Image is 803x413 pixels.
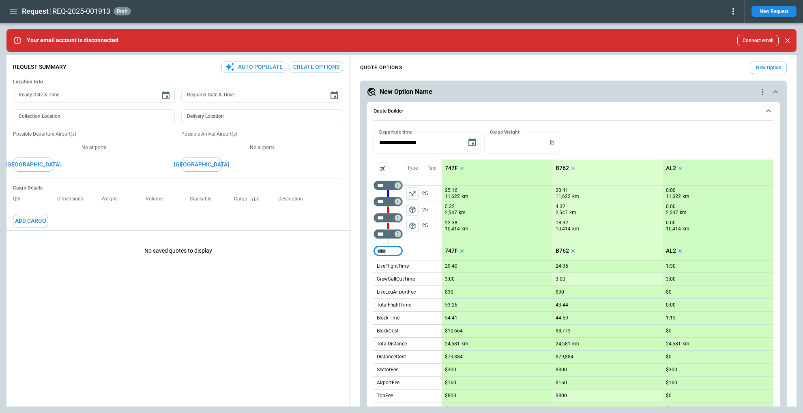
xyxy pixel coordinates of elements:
[666,367,677,373] p: $300
[445,165,458,172] p: 747F
[556,187,568,194] p: 20:41
[377,162,389,175] span: Aircraft selection
[666,406,674,412] p: $29
[556,367,567,373] p: $300
[146,196,169,202] p: Volume
[556,165,569,172] p: B762
[408,206,417,214] span: package_2
[326,87,342,104] button: Choose date
[666,165,676,172] p: AL2
[737,35,779,46] button: Connect email
[556,393,567,399] p: $800
[427,165,436,172] p: Taxi
[377,276,415,283] p: CrewCallOutTime
[374,246,403,256] div: Too short
[556,406,571,412] p: $5,622
[572,341,579,347] p: km
[572,226,579,232] p: km
[556,341,571,347] p: 24,581
[406,220,419,232] button: left aligned
[445,193,460,200] p: 11,622
[550,139,554,146] p: lb
[556,226,571,232] p: 10,414
[556,315,568,321] p: 44:59
[408,222,417,230] span: package_2
[377,315,399,321] p: BlockTime
[445,263,457,269] p: 29:40
[374,109,403,114] h6: Quote Builder
[572,193,579,200] p: km
[680,209,687,216] p: km
[666,393,672,399] p: $0
[422,202,442,218] p: 25
[377,289,416,296] p: LiveLegAirportFee
[666,193,681,200] p: 11,622
[406,220,419,232] span: Type of sector
[666,341,681,347] p: 24,581
[556,247,569,254] p: B762
[181,131,343,138] p: Possible Arrival Airport(s)
[445,354,463,360] p: $79,884
[374,197,403,206] div: Too short
[377,379,399,386] p: AirportFee
[290,62,343,72] button: Create Options
[445,276,455,282] p: 3:00
[445,341,460,347] p: 24,581
[445,226,460,232] p: 10,414
[445,315,457,321] p: 54:41
[380,87,432,96] h5: New Option Name
[406,204,419,216] span: Type of sector
[445,220,457,226] p: 22:38
[377,341,407,347] p: TotalDistance
[13,131,175,138] p: Possible Departure Airport(s)
[445,328,463,334] p: $10,664
[181,144,343,151] p: No airports
[445,187,457,194] p: 25:16
[278,196,309,202] p: Description
[57,196,90,202] p: Dimensions
[556,380,567,386] p: $160
[490,128,520,135] label: Cargo Weight
[666,276,676,282] p: 3:00
[374,213,403,223] div: Too short
[683,226,689,232] p: km
[445,289,453,295] p: $30
[666,380,677,386] p: $160
[462,226,468,232] p: km
[13,64,67,70] p: Request Summary
[666,209,678,216] p: 2,547
[462,193,468,200] p: km
[556,328,571,334] p: $8,773
[556,354,573,360] p: $79,884
[52,6,110,16] h2: REQ-2025-001913
[379,128,412,135] label: Departure time
[666,226,681,232] p: 10,414
[406,204,419,216] button: left aligned
[683,193,689,200] p: km
[556,193,571,200] p: 11,622
[445,367,456,373] p: $300
[377,263,409,270] p: LiveFlightTime
[27,37,118,44] p: Your email account is disconnected
[181,158,222,172] button: [GEOGRAPHIC_DATA]
[666,302,676,308] p: 0:00
[377,405,389,412] p: Taxes
[422,186,442,202] p: 25
[374,229,403,239] div: Too short
[445,204,455,210] p: 5:32
[445,393,456,399] p: $800
[422,218,442,234] p: 25
[556,220,568,226] p: 18:32
[445,380,456,386] p: $160
[377,392,393,399] p: TripFee
[360,66,402,70] h4: QUOTE OPTIONS
[406,187,419,200] span: Type of sector
[6,234,350,267] p: No saved quotes to display
[377,302,411,309] p: TotalFlightTime
[13,214,48,228] button: Add Cargo
[13,144,175,151] p: No airports
[556,289,564,295] p: $30
[782,32,793,49] div: dismiss
[377,353,406,360] p: DistanceCost
[374,181,403,190] div: Too short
